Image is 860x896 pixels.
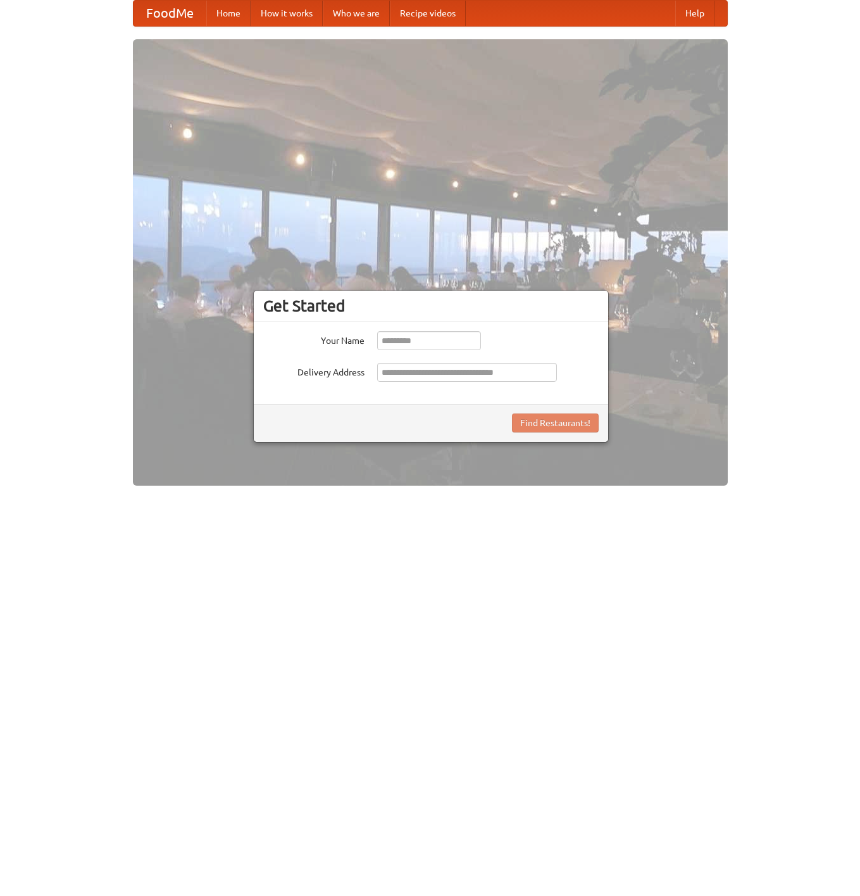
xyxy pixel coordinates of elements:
[675,1,714,26] a: Help
[390,1,466,26] a: Recipe videos
[263,331,365,347] label: Your Name
[323,1,390,26] a: Who we are
[251,1,323,26] a: How it works
[263,296,599,315] h3: Get Started
[134,1,206,26] a: FoodMe
[512,413,599,432] button: Find Restaurants!
[263,363,365,379] label: Delivery Address
[206,1,251,26] a: Home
